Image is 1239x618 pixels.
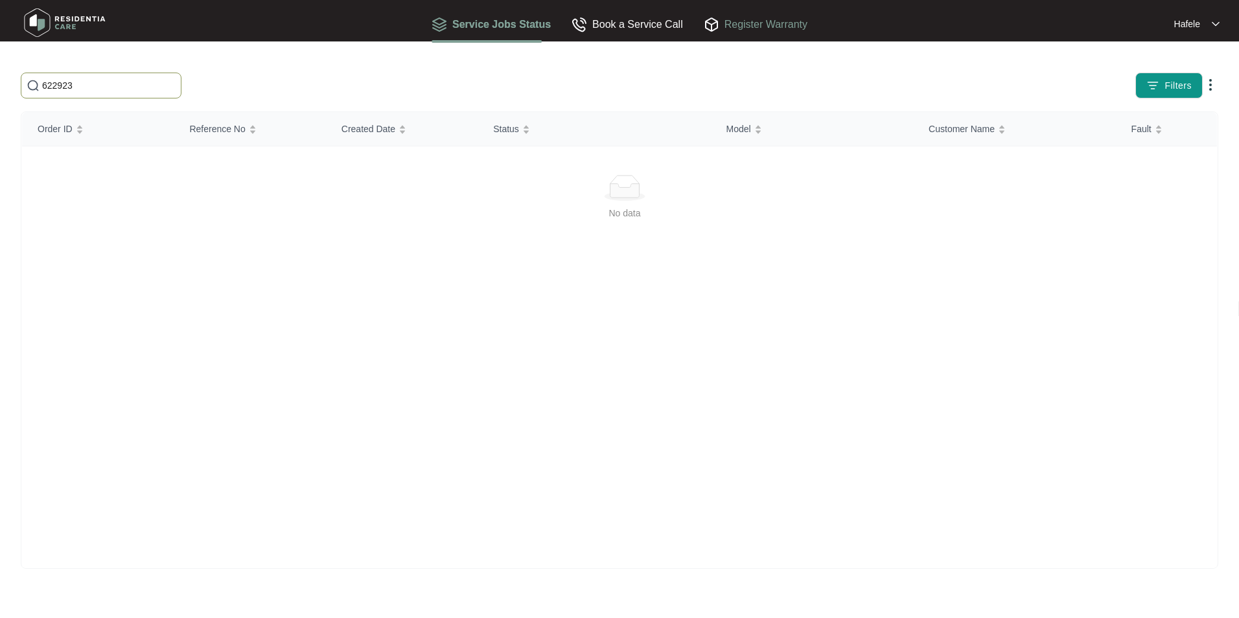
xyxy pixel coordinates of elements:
div: Book a Service Call [572,16,683,32]
input: Search by Order Id, Assignee Name, Reference No, Customer Name and Model [42,78,176,93]
th: Created Date [326,112,478,146]
img: filter icon [1146,79,1159,92]
div: Service Jobs Status [432,16,551,32]
p: Hafele [1174,17,1200,30]
div: No data [43,206,1207,220]
button: filter iconFilters [1135,73,1203,98]
img: Register Warranty icon [704,17,719,32]
div: Register Warranty [704,16,807,32]
th: Model [711,112,914,146]
th: Customer Name [913,112,1116,146]
th: Reference No [174,112,325,146]
img: dropdown arrow [1212,21,1220,27]
img: search-icon [27,79,40,92]
span: Customer Name [929,122,995,136]
img: Service Jobs Status icon [432,17,447,32]
span: Created Date [342,122,395,136]
span: Order ID [38,122,73,136]
th: Order ID [22,112,174,146]
img: Book a Service Call icon [572,17,587,32]
span: Reference No [189,122,245,136]
th: Status [478,112,710,146]
span: Filters [1164,79,1192,93]
span: Model [726,122,751,136]
img: dropdown arrow [1203,77,1218,93]
span: Status [493,122,519,136]
img: residentia care logo [19,3,110,42]
th: Fault [1116,112,1217,146]
span: Fault [1131,122,1152,136]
